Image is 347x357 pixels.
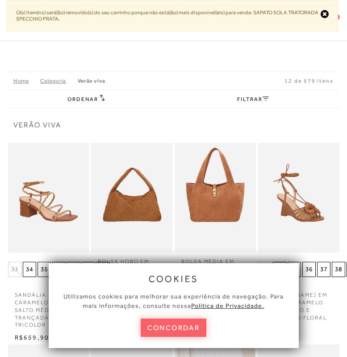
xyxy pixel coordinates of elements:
[13,78,40,84] a: Home
[149,274,199,284] span: cookies
[13,122,334,129] span: Verão Viva
[141,319,207,337] button: concordar
[259,138,339,257] img: SANDÁLIA ANABELA EM COURO CARAMELO AMARRAÇÃO E APLICAÇÃO FLORAL
[259,138,339,257] a: SANDÁLIA ANABELA EM COURO CARAMELO AMARRAÇÃO E APLICAÇÃO FLORAL SANDÁLIA ANABELA EM COURO CARAMEL...
[38,262,51,277] button: 35
[8,286,89,329] a: SANDÁLIA EM COURO CARAMELO COM SALTO MÉDIO E TIRAS TRANÇADAS TRICOLOR
[284,78,334,84] span: 12 de 579 itens
[9,138,88,257] a: SANDÁLIA EM COURO CARAMELO COM SALTO MÉDIO E TIRAS TRANÇADAS TRICOLOR SANDÁLIA EM COURO CARAMELO ...
[8,262,21,277] button: 33
[317,262,330,277] button: 37
[16,9,329,22] div: O(s) item(ns) será(ão) removido(s) do seu carrinho porque não está(ão) mais disponível(eis) para ...
[332,262,345,277] button: 38
[237,96,268,102] a: FILTRAR
[40,78,77,84] a: Categoria
[92,138,171,257] img: BOLSA HOBO EM CAMURÇA TRESSÊ CARAMELO GRANDE
[15,334,50,341] span: R$659,90
[9,138,88,257] img: SANDÁLIA EM COURO CARAMELO COM SALTO MÉDIO E TIRAS TRANÇADAS TRICOLOR
[176,138,255,257] a: BOLSA MÉDIA EM CAMURÇA CARAMELO COM FECHO DOURADO BOLSA MÉDIA EM CAMURÇA CARAMELO COM FECHO DOURADO
[191,302,264,309] a: Política de Privacidade.
[302,262,316,277] button: 36
[67,96,98,102] span: Ordenar
[92,138,171,257] a: BOLSA HOBO EM CAMURÇA TRESSÊ CARAMELO GRANDE BOLSA HOBO EM CAMURÇA TRESSÊ CARAMELO GRANDE
[23,262,36,277] button: 34
[78,78,105,84] a: Verão Viva
[176,138,255,257] img: BOLSA MÉDIA EM CAMURÇA CARAMELO COM FECHO DOURADO
[91,252,172,280] a: BOLSA HOBO EM CAMURÇA TRESSÊ CARAMELO GRANDE
[175,252,256,288] a: BOLSA MÉDIA EM CAMURÇA CARAMELO COM FECHO DOURADO
[63,293,284,309] span: Utilizamos cookies para melhorar sua experiência de navegação. Para mais informações, consulte nossa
